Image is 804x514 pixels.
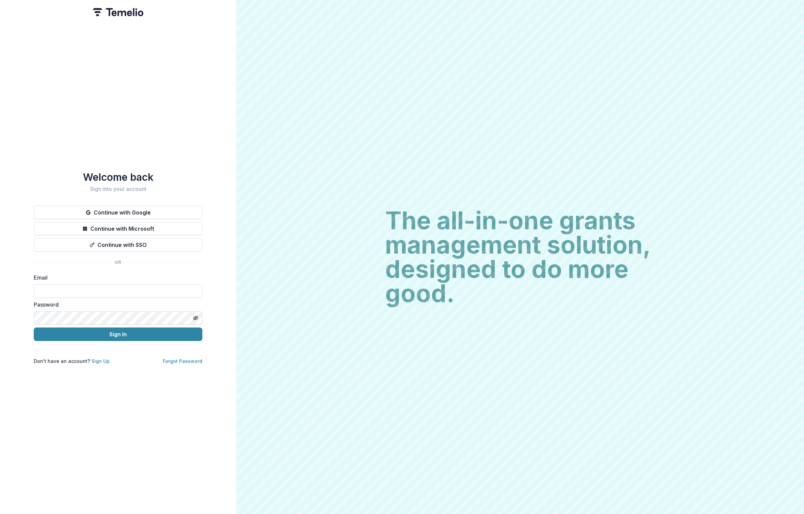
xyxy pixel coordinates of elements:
button: Continue with SSO [34,238,202,252]
p: Don't have an account? [34,358,110,365]
button: Toggle password visibility [190,313,201,323]
h2: Sign into your account [34,186,202,192]
a: Forgot Password [163,358,202,364]
label: Email [34,274,198,282]
h1: Welcome back [34,171,202,183]
label: Password [34,301,198,309]
img: Temelio [93,8,143,16]
button: Sign In [34,327,202,341]
button: Continue with Google [34,206,202,219]
button: Continue with Microsoft [34,222,202,235]
a: Sign Up [91,358,110,364]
